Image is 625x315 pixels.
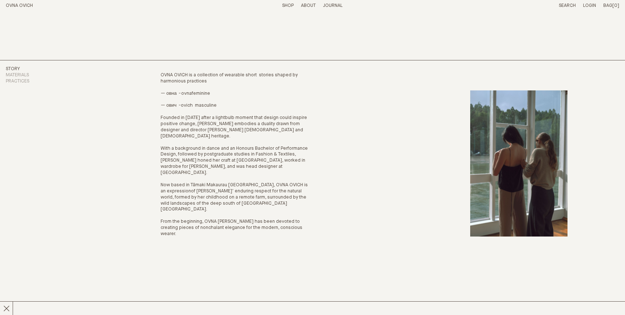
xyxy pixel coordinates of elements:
span: Bag [603,3,612,8]
strong: ovich [181,103,193,108]
span: Founded in [DATE] after a lightbulb moment that design could inspire positive change, [PERSON_NAM... [161,115,307,139]
a: Shop [282,3,294,8]
span: of [PERSON_NAME]’ enduring respect for the natural world, formed by her childhood on a remote far... [161,189,306,212]
em: ovna [181,91,192,96]
span: Now based in Tāmaki Makaurau [GEOGRAPHIC_DATA], OVNA OVICH is an expression [161,183,308,193]
a: Materials [6,73,29,77]
span: From the beginning, OVNA [PERSON_NAME] has been devoted to creating pieces of nonchalant elegance... [161,219,302,236]
span: With a background in dance and an Honours Bachelor of Performance Design, followed by postgraduat... [161,146,308,175]
span: — овна - [161,91,181,96]
a: Practices [6,79,29,84]
span: [0] [612,3,619,8]
a: Story [6,67,20,71]
p: OVNA OVICH is a collection of wearable short stories shaped by harmonious practices [161,72,310,85]
span: ович - masculine [166,103,217,108]
a: Login [583,3,596,8]
a: Search [559,3,576,8]
span: feminine [192,91,210,96]
a: Home [6,3,33,8]
span: — [161,103,165,108]
div: Page 4 [161,115,310,237]
summary: About [301,3,316,9]
a: Journal [323,3,343,8]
